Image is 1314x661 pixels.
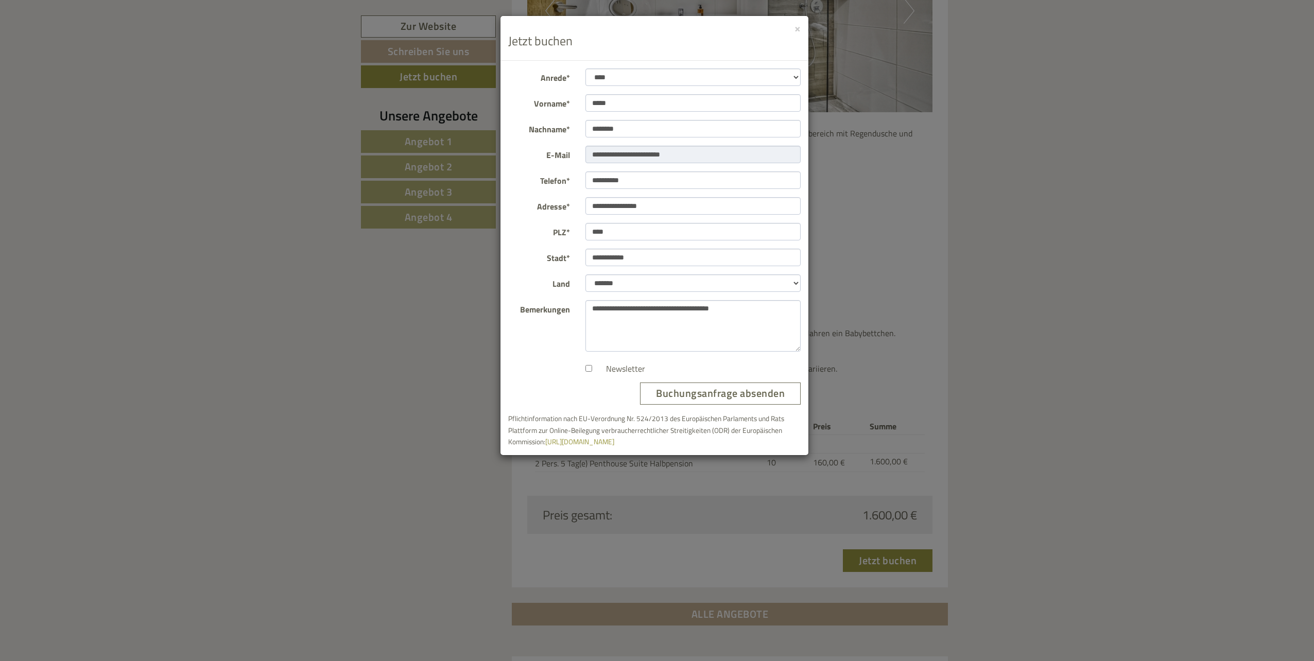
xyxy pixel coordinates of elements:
label: Land [500,274,578,290]
label: E-Mail [500,146,578,161]
label: Anrede* [500,68,578,84]
label: Bemerkungen [500,300,578,316]
label: Telefon* [500,171,578,187]
button: × [794,23,801,33]
small: Pflichtinformation nach EU-Verordnung Nr. 524/2013 des Europäischen Parlaments und Rats Plattform... [508,413,784,447]
button: Buchungsanfrage absenden [640,382,801,405]
a: [URL][DOMAIN_NAME] [545,437,614,447]
label: Nachname* [500,120,578,135]
label: Vorname* [500,94,578,110]
label: Adresse* [500,197,578,213]
label: Newsletter [596,363,645,375]
h3: Jetzt buchen [508,34,801,47]
label: Stadt* [500,249,578,264]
